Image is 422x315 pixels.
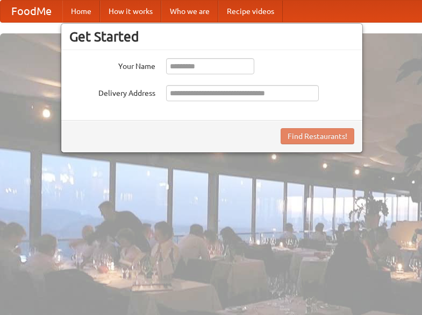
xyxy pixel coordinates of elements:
[69,85,155,99] label: Delivery Address
[69,29,354,45] h3: Get Started
[69,58,155,72] label: Your Name
[1,1,62,22] a: FoodMe
[62,1,100,22] a: Home
[100,1,161,22] a: How it works
[218,1,283,22] a: Recipe videos
[161,1,218,22] a: Who we are
[281,128,354,144] button: Find Restaurants!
